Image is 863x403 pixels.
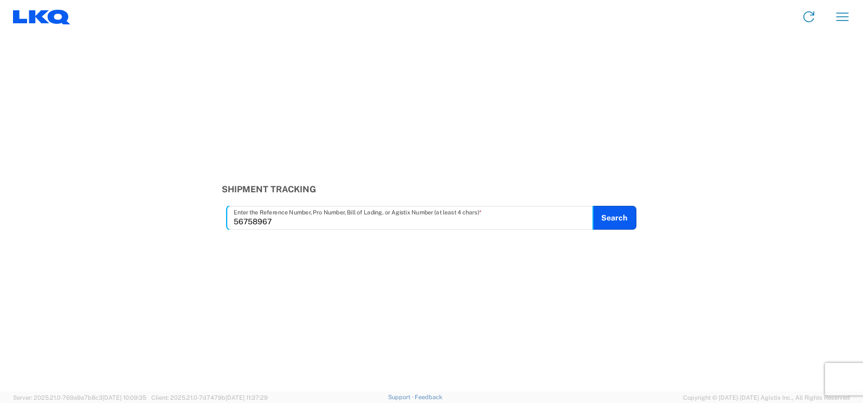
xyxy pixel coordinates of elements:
[683,393,850,402] span: Copyright © [DATE]-[DATE] Agistix Inc., All Rights Reserved
[415,394,442,400] a: Feedback
[102,394,146,401] span: [DATE] 10:09:35
[222,184,642,194] h3: Shipment Tracking
[388,394,415,400] a: Support
[151,394,268,401] span: Client: 2025.21.0-7d7479b
[226,394,268,401] span: [DATE] 11:37:29
[13,394,146,401] span: Server: 2025.21.0-769a9a7b8c3
[592,206,636,230] button: Search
